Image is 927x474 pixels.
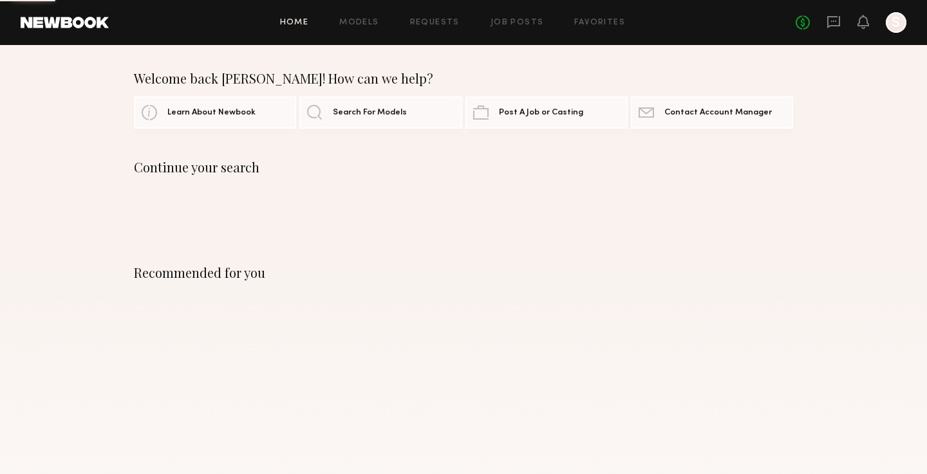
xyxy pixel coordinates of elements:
[280,19,309,27] a: Home
[339,19,379,27] a: Models
[333,109,407,117] span: Search For Models
[410,19,460,27] a: Requests
[574,19,625,27] a: Favorites
[134,96,296,129] a: Learn About Newbook
[886,12,906,33] a: S
[134,71,793,86] div: Welcome back [PERSON_NAME]! How can we help?
[299,96,462,129] a: Search For Models
[491,19,544,27] a: Job Posts
[134,265,793,280] div: Recommended for you
[134,160,793,175] div: Continue your search
[631,96,793,129] a: Contact Account Manager
[499,109,583,117] span: Post A Job or Casting
[664,109,772,117] span: Contact Account Manager
[465,96,628,129] a: Post A Job or Casting
[167,109,256,117] span: Learn About Newbook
